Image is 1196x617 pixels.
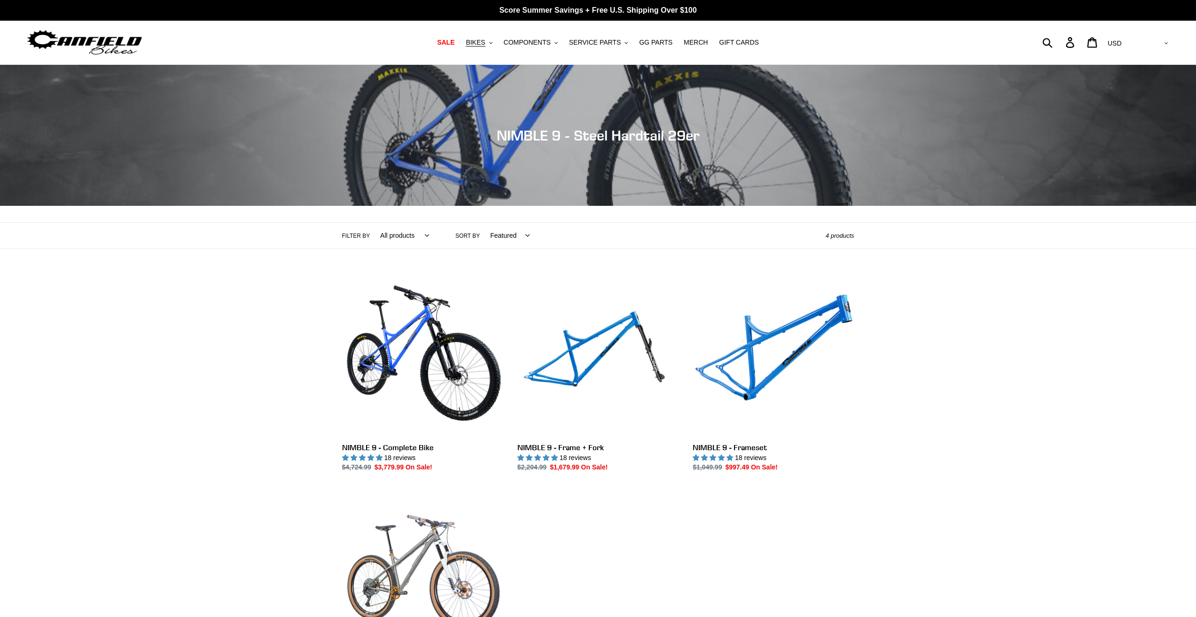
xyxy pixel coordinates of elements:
[497,127,700,144] span: NIMBLE 9 - Steel Hardtail 29er
[569,39,621,47] span: SERVICE PARTS
[461,36,497,49] button: BIKES
[564,36,633,49] button: SERVICE PARTS
[455,232,480,240] label: Sort by
[679,36,712,49] a: MERCH
[504,39,551,47] span: COMPONENTS
[684,39,708,47] span: MERCH
[342,232,370,240] label: Filter by
[26,28,143,57] img: Canfield Bikes
[639,39,672,47] span: GG PARTS
[719,39,759,47] span: GIFT CARDS
[466,39,485,47] span: BIKES
[714,36,764,49] a: GIFT CARDS
[826,232,854,239] span: 4 products
[437,39,454,47] span: SALE
[634,36,677,49] a: GG PARTS
[499,36,563,49] button: COMPONENTS
[1047,32,1071,53] input: Search
[432,36,459,49] a: SALE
